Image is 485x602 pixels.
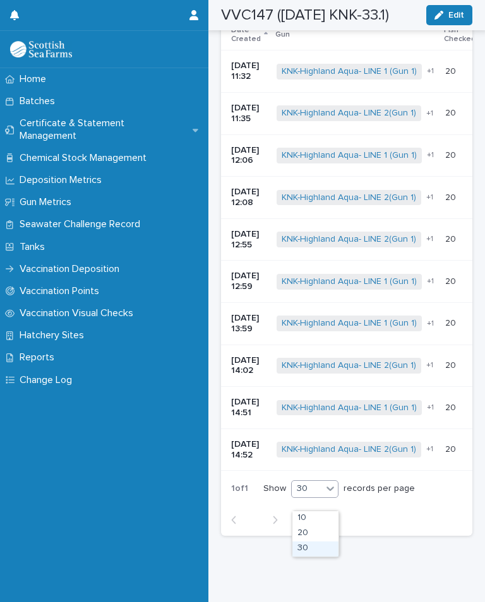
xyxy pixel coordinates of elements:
p: Vaccination Visual Checks [15,307,143,319]
span: + 1 [427,68,434,75]
button: Next [254,514,288,526]
a: KNK-Highland Aqua- LINE 2(Gun 1) [282,234,416,245]
a: KNK-Highland Aqua- LINE 2(Gun 1) [282,360,416,371]
div: 20 [292,526,338,541]
p: 20 [445,105,458,119]
p: Chemical Stock Management [15,152,157,164]
p: [DATE] 14:52 [231,439,266,461]
p: 20 [445,442,458,455]
p: Vaccination Deposition [15,263,129,275]
span: + 1 [427,278,434,285]
span: + 1 [427,320,434,328]
a: KNK-Highland Aqua- LINE 1 (Gun 1) [282,66,417,77]
p: Seawater Challenge Record [15,218,150,230]
p: Gun [275,28,290,42]
p: records per page [344,483,415,494]
p: [DATE] 14:02 [231,355,266,377]
a: KNK-Highland Aqua- LINE 2(Gun 1) [282,444,416,455]
img: uOABhIYSsOPhGJQdTwEw [10,41,72,57]
a: KNK-Highland Aqua- LINE 1 (Gun 1) [282,403,417,413]
p: Deposition Metrics [15,174,112,186]
p: [DATE] 12:55 [231,229,266,251]
p: 20 [445,316,458,329]
span: + 1 [426,194,433,201]
p: Gun Metrics [15,196,81,208]
p: Batches [15,95,65,107]
span: + 1 [427,151,434,159]
a: KNK-Highland Aqua- LINE 1 (Gun 1) [282,150,417,161]
div: 30 [292,541,338,557]
p: Home [15,73,56,85]
p: 20 [445,190,458,203]
p: [DATE] 14:51 [231,397,266,418]
p: [DATE] 13:59 [231,313,266,334]
span: + 1 [427,404,434,411]
p: Tanks [15,241,55,253]
p: [DATE] 12:08 [231,187,266,208]
div: 10 [292,511,338,526]
p: 20 [445,274,458,287]
div: 30 [292,481,322,496]
span: + 1 [426,110,433,117]
p: Reports [15,351,64,363]
span: + 1 [426,362,433,369]
p: [DATE] 11:32 [231,61,266,82]
p: Vaccination Points [15,285,109,297]
a: KNK-Highland Aqua- LINE 1 (Gun 1) [282,318,417,329]
a: KNK-Highland Aqua- LINE 1 (Gun 1) [282,276,417,287]
p: 20 [445,148,458,161]
a: KNK-Highland Aqua- LINE 2(Gun 1) [282,192,416,203]
p: [DATE] 11:35 [231,103,266,124]
p: 20 [445,232,458,245]
p: [DATE] 12:59 [231,271,266,292]
p: 20 [445,64,458,77]
p: 20 [445,358,458,371]
p: Change Log [15,374,82,386]
span: + 1 [426,446,433,453]
span: + 1 [426,235,433,243]
p: Date Created [231,23,261,47]
h2: VVC147 (2025/09/16 KNK-33.1) [221,6,389,25]
p: Hatchery Sites [15,329,94,341]
span: Edit [448,11,464,20]
button: Edit [426,5,472,25]
p: [DATE] 12:06 [231,145,266,167]
button: Back [221,514,254,526]
p: 20 [445,400,458,413]
p: 1 of 1 [221,473,258,504]
p: Certificate & Statement Management [15,117,193,141]
p: Fish Checked [444,23,476,47]
p: Show [263,483,286,494]
a: KNK-Highland Aqua- LINE 2(Gun 1) [282,108,416,119]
